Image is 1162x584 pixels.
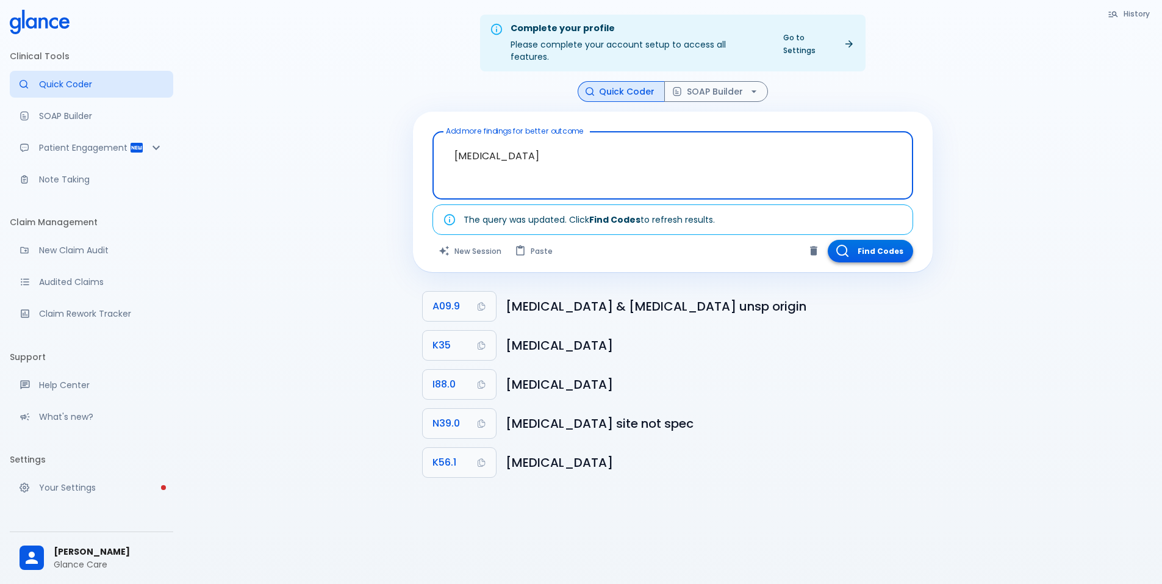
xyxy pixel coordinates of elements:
li: Clinical Tools [10,41,173,71]
p: Note Taking [39,173,163,186]
button: Copy Code A09.9 to clipboard [423,292,496,321]
li: Support [10,342,173,372]
div: Please complete your account setup to access all features. [511,18,766,68]
a: Moramiz: Find ICD10AM codes instantly [10,71,173,98]
button: Quick Coder [578,81,665,103]
a: View audited claims [10,269,173,295]
p: Audited Claims [39,276,163,288]
div: [PERSON_NAME]Glance Care [10,537,173,579]
a: Go to Settings [776,29,861,59]
h6: Urinary tract infection, site not specified [506,414,923,433]
button: SOAP Builder [664,81,768,103]
h6: Gastroenteritis and colitis of unspecified origin [506,297,923,316]
a: Monitor progress of claim corrections [10,300,173,327]
span: A09.9 [432,298,460,315]
p: Your Settings [39,481,163,494]
p: Help Center [39,379,163,391]
button: Clears all inputs and results. [432,240,509,262]
button: Paste from clipboard [509,240,560,262]
p: Quick Coder [39,78,163,90]
textarea: [MEDICAL_DATA] [441,137,905,175]
a: Advanced note-taking [10,166,173,193]
p: SOAP Builder [39,110,163,122]
button: Find Codes [828,240,913,262]
button: Copy Code K35 to clipboard [423,331,496,360]
div: The query was updated. Click to refresh results. [464,209,715,231]
div: Recent updates and feature releases [10,403,173,430]
span: I88.0 [432,376,456,393]
a: Docugen: Compose a clinical documentation in seconds [10,103,173,129]
h6: Nonspecific mesenteric lymphadenitis [506,375,923,394]
button: Copy Code K56.1 to clipboard [423,448,496,477]
strong: Find Codes [589,214,640,226]
a: Get help from our support team [10,372,173,398]
h6: Intussusception [506,453,923,472]
li: Claim Management [10,207,173,237]
div: Patient Reports & Referrals [10,134,173,161]
span: [PERSON_NAME] [54,546,163,558]
button: Copy Code I88.0 to clipboard [423,370,496,399]
button: Clear [805,242,823,260]
span: K35 [432,337,451,354]
p: New Claim Audit [39,244,163,256]
div: Complete your profile [511,22,766,35]
p: What's new? [39,411,163,423]
p: Glance Care [54,558,163,571]
h6: Acute appendicitis [506,336,923,355]
span: K56.1 [432,454,456,471]
button: Copy Code N39.0 to clipboard [423,409,496,438]
a: Please complete account setup [10,474,173,501]
p: Claim Rework Tracker [39,308,163,320]
p: Patient Engagement [39,142,129,154]
span: N39.0 [432,415,460,432]
li: Settings [10,445,173,474]
a: Audit a new claim [10,237,173,264]
button: History [1102,5,1157,23]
